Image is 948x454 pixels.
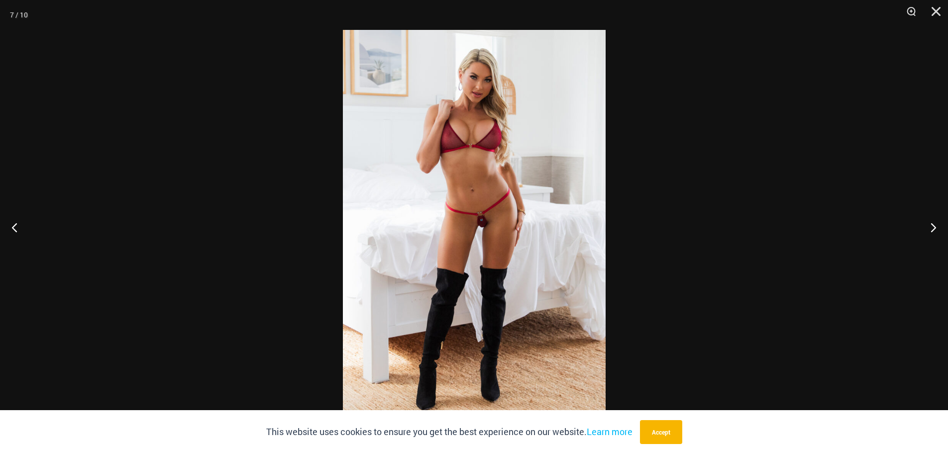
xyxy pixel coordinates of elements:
[266,425,632,440] p: This website uses cookies to ensure you get the best experience on our website.
[587,426,632,438] a: Learn more
[343,30,606,424] img: Guilty Pleasures Red 1045 Bra 689 Micro 01
[640,420,682,444] button: Accept
[10,7,28,22] div: 7 / 10
[911,202,948,252] button: Next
